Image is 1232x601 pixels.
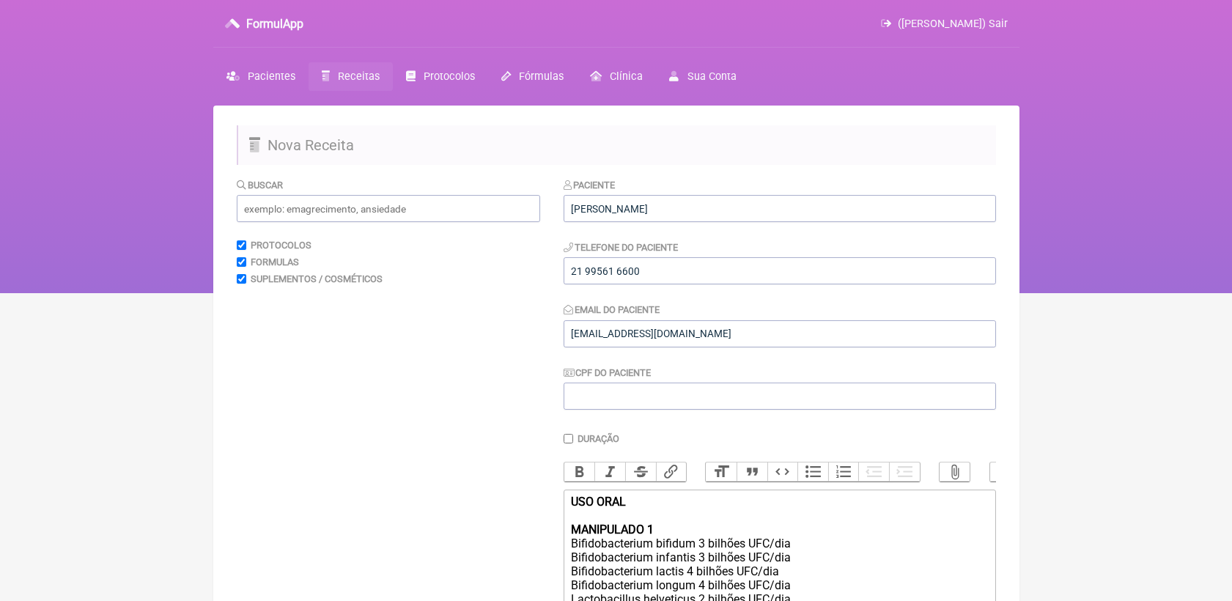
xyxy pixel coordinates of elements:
button: Italic [594,462,625,482]
label: Paciente [564,180,616,191]
h3: FormulApp [246,17,303,31]
a: Protocolos [393,62,488,91]
button: Link [656,462,687,482]
label: Protocolos [251,240,311,251]
label: Email do Paciente [564,304,660,315]
a: ([PERSON_NAME]) Sair [881,18,1007,30]
h2: Nova Receita [237,125,996,165]
button: Quote [737,462,767,482]
button: Code [767,462,798,482]
a: Clínica [577,62,656,91]
a: Pacientes [213,62,309,91]
button: Increase Level [889,462,920,482]
span: Pacientes [248,70,295,83]
a: Sua Conta [656,62,749,91]
input: exemplo: emagrecimento, ansiedade [237,195,540,222]
a: Receitas [309,62,393,91]
label: Suplementos / Cosméticos [251,273,383,284]
strong: USO ORAL MANIPULADO 1 [571,495,654,537]
button: Strikethrough [625,462,656,482]
span: Sua Conta [687,70,737,83]
span: Fórmulas [519,70,564,83]
label: Telefone do Paciente [564,242,679,253]
button: Attach Files [940,462,970,482]
button: Heading [706,462,737,482]
span: Clínica [610,70,643,83]
span: Protocolos [424,70,475,83]
span: ([PERSON_NAME]) Sair [898,18,1008,30]
button: Decrease Level [858,462,889,482]
button: Bold [564,462,595,482]
label: Buscar [237,180,284,191]
label: Duração [578,433,619,444]
label: CPF do Paciente [564,367,652,378]
a: Fórmulas [488,62,577,91]
span: Receitas [338,70,380,83]
button: Undo [990,462,1021,482]
button: Numbers [828,462,859,482]
label: Formulas [251,257,299,268]
button: Bullets [797,462,828,482]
